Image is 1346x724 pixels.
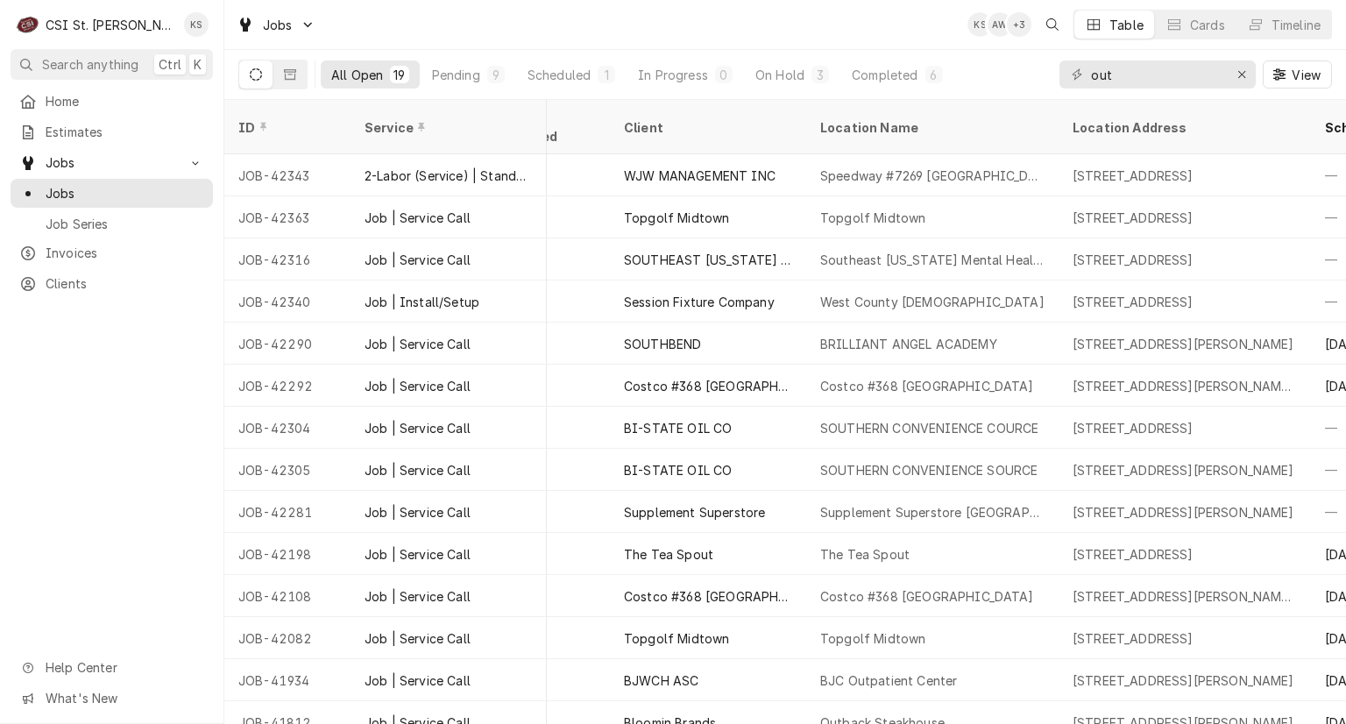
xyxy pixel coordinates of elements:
div: All Open [331,66,383,84]
div: Supplement Superstore [GEOGRAPHIC_DATA] [820,503,1045,522]
div: Scheduled [528,66,591,84]
div: [DATE] [484,491,610,533]
div: [STREET_ADDRESS] [1073,293,1194,311]
div: BI-STATE OIL CO [624,419,732,437]
div: JOB-42082 [224,617,351,659]
div: KS [184,12,209,37]
div: JOB-41934 [224,659,351,701]
div: JOB-42108 [224,575,351,617]
div: JOB-42290 [224,323,351,365]
div: 2-Labor (Service) | Standard | Estimated [365,167,533,185]
div: SOUTHEAST [US_STATE] MENTAL HEALTH [624,251,792,269]
div: 9 [491,66,501,84]
div: BJC Outpatient Center [820,671,957,690]
div: Job | Service Call [365,461,471,479]
div: JOB-42363 [224,196,351,238]
div: Costco #368 [GEOGRAPHIC_DATA] [820,377,1034,395]
div: Costco #368 [GEOGRAPHIC_DATA] [624,377,792,395]
div: [DATE] [484,323,610,365]
div: [STREET_ADDRESS] [1073,629,1194,648]
div: Table [1109,16,1144,34]
div: Job | Install/Setup [365,293,479,311]
span: Search anything [42,55,138,74]
div: + 3 [1007,12,1031,37]
div: [STREET_ADDRESS] [1073,419,1194,437]
div: SOUTHBEND [624,335,701,353]
div: WJW MANAGEMENT INC [624,167,776,185]
span: K [194,55,202,74]
span: Ctrl [159,55,181,74]
div: [DATE] [484,449,610,491]
span: View [1288,66,1324,84]
div: [DATE] [484,365,610,407]
div: 6 [929,66,939,84]
span: Help Center [46,658,202,677]
div: [DATE] [484,238,610,280]
div: BRILLIANT ANGEL ACADEMY [820,335,997,353]
div: [STREET_ADDRESS][PERSON_NAME] [1073,503,1294,522]
div: [DATE] [484,575,610,617]
div: Topgolf Midtown [820,629,925,648]
div: JOB-42281 [224,491,351,533]
div: Timeline [1272,16,1321,34]
span: What's New [46,689,202,707]
div: [DATE] [484,659,610,701]
div: Speedway #7269 [GEOGRAPHIC_DATA] [820,167,1045,185]
div: Job | Service Call [365,545,471,564]
button: View [1263,60,1332,89]
div: KS [967,12,992,37]
div: [STREET_ADDRESS][PERSON_NAME] [1073,461,1294,479]
div: On Hold [755,66,804,84]
div: 19 [393,66,405,84]
div: [DATE] [484,407,610,449]
div: [STREET_ADDRESS] [1073,251,1194,269]
div: Job | Service Call [365,251,471,269]
div: Pending [432,66,480,84]
div: Southeast [US_STATE] Mental Health [820,251,1045,269]
span: Invoices [46,244,204,262]
div: Supplement Superstore [624,503,765,522]
div: [DATE] [484,533,610,575]
div: JOB-42316 [224,238,351,280]
button: Open search [1038,11,1066,39]
div: [DATE] [484,617,610,659]
span: Jobs [46,184,204,202]
div: AW [988,12,1012,37]
div: JOB-42343 [224,154,351,196]
button: Erase input [1228,60,1256,89]
div: Job | Service Call [365,503,471,522]
div: CSI St. Louis's Avatar [16,12,40,37]
div: SOUTHERN CONVENIENCE COURCE [820,419,1038,437]
div: [STREET_ADDRESS][PERSON_NAME][PERSON_NAME] [1073,377,1297,395]
a: Estimates [11,117,213,146]
div: BI-STATE OIL CO [624,461,732,479]
div: Job | Service Call [365,671,471,690]
div: 0 [719,66,729,84]
span: Clients [46,274,204,293]
div: [DATE] [484,154,610,196]
a: Clients [11,269,213,298]
div: JOB-42340 [224,280,351,323]
div: Location Address [1073,118,1293,137]
div: Job | Service Call [365,209,471,227]
div: CSI St. [PERSON_NAME] [46,16,174,34]
div: Job | Service Call [365,587,471,606]
div: Kris Swearingen's Avatar [967,12,992,37]
div: Alexandria Wilp's Avatar [988,12,1012,37]
div: [STREET_ADDRESS] [1073,167,1194,185]
div: In Progress [638,66,708,84]
a: Jobs [11,179,213,208]
div: 1 [601,66,612,84]
div: ID [238,118,333,137]
div: The Tea Spout [624,545,713,564]
div: Completed [852,66,917,84]
div: Topgolf Midtown [820,209,925,227]
div: Topgolf Midtown [624,209,729,227]
div: [DATE] [484,280,610,323]
div: [STREET_ADDRESS][PERSON_NAME] [1073,335,1294,353]
input: Keyword search [1091,60,1222,89]
div: JOB-42292 [224,365,351,407]
a: Home [11,87,213,116]
span: Jobs [46,153,178,172]
div: [STREET_ADDRESS][PERSON_NAME] [1073,671,1294,690]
